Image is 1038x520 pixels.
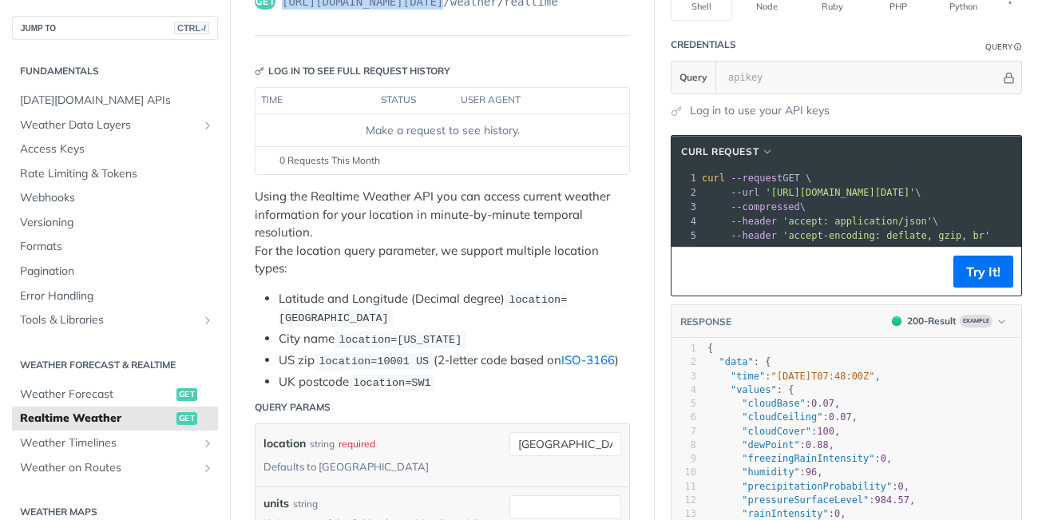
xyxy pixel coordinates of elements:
[731,371,765,382] span: "time"
[12,431,218,455] a: Weather TimelinesShow subpages for Weather Timelines
[375,88,455,113] th: status
[12,186,218,210] a: Webhooks
[681,145,759,159] span: cURL Request
[174,22,209,34] span: CTRL-/
[12,505,218,519] h2: Weather Maps
[731,384,777,395] span: "values"
[985,41,1012,53] div: Query
[262,122,623,139] div: Make a request to see history.
[707,494,915,506] span: : ,
[12,162,218,186] a: Rate Limiting & Tokens
[834,508,840,519] span: 0
[707,398,840,409] span: : ,
[672,200,699,214] div: 3
[20,460,197,476] span: Weather on Routes
[353,377,430,389] span: location=SW1
[707,371,881,382] span: : ,
[811,398,834,409] span: 0.07
[20,264,214,280] span: Pagination
[742,481,892,492] span: "precipitationProbability"
[12,64,218,78] h2: Fundamentals
[771,371,875,382] span: "[DATE]T07:48:00Z"
[12,235,218,259] a: Formats
[201,437,214,450] button: Show subpages for Weather Timelines
[672,425,696,439] div: 7
[672,342,696,355] div: 1
[672,439,696,452] div: 8
[1000,69,1017,85] button: Hide
[672,228,699,243] div: 5
[201,119,214,132] button: Show subpages for Weather Data Layers
[707,384,794,395] span: : {
[742,508,828,519] span: "rainIntensity"
[20,239,214,255] span: Formats
[707,356,771,367] span: : {
[263,455,429,478] div: Defaults to [GEOGRAPHIC_DATA]
[319,355,429,367] span: location=10001 US
[255,66,264,76] svg: Key
[953,256,1013,288] button: Try It!
[672,397,696,411] div: 5
[892,316,901,326] span: 200
[279,153,380,168] span: 0 Requests This Month
[20,93,214,109] span: [DATE][DOMAIN_NAME] APIs
[201,314,214,327] button: Show subpages for Tools & Libraries
[672,171,699,185] div: 1
[339,432,375,455] div: required
[20,411,172,427] span: Realtime Weather
[829,411,852,423] span: 0.07
[702,187,921,198] span: \
[806,466,817,478] span: 96
[176,388,197,401] span: get
[672,494,696,507] div: 12
[707,508,846,519] span: : ,
[675,144,779,160] button: cURL Request
[731,216,777,227] span: --header
[672,62,716,93] button: Query
[742,494,869,506] span: "pressureSurfaceLevel"
[12,16,218,40] button: JUMP TOCTRL-/
[742,453,874,464] span: "freezingRainIntensity"
[12,137,218,161] a: Access Keys
[679,260,702,284] button: Copy to clipboard
[731,187,759,198] span: --url
[702,173,811,184] span: GET \
[782,216,933,227] span: 'accept: application/json'
[672,480,696,494] div: 11
[20,190,214,206] span: Webhooks
[707,426,840,437] span: : ,
[20,312,197,328] span: Tools & Libraries
[707,453,892,464] span: : ,
[960,315,992,327] span: Example
[279,290,630,327] li: Latitude and Longitude (Decimal degree)
[985,41,1022,53] div: QueryInformation
[12,113,218,137] a: Weather Data LayersShow subpages for Weather Data Layers
[12,284,218,308] a: Error Handling
[679,314,732,330] button: RESPONSE
[20,435,197,451] span: Weather Timelines
[881,453,886,464] span: 0
[279,351,630,370] li: US zip (2-letter code based on )
[672,466,696,479] div: 10
[20,166,214,182] span: Rate Limiting & Tokens
[742,411,822,423] span: "cloudCeiling"
[671,38,736,52] div: Credentials
[20,387,172,403] span: Weather Forecast
[817,426,834,437] span: 100
[12,89,218,113] a: [DATE][DOMAIN_NAME] APIs
[702,216,938,227] span: \
[707,481,909,492] span: : ,
[20,117,197,133] span: Weather Data Layers
[293,497,318,511] div: string
[884,313,1013,329] button: 200200-ResultExample
[12,308,218,332] a: Tools & LibrariesShow subpages for Tools & Libraries
[672,355,696,369] div: 2
[707,466,823,478] span: : ,
[12,383,218,407] a: Weather Forecastget
[255,188,630,278] p: Using the Realtime Weather API you can access current weather information for your location in mi...
[672,185,699,200] div: 2
[279,330,630,348] li: City name
[12,456,218,480] a: Weather on RoutesShow subpages for Weather on Routes
[742,426,811,437] span: "cloudCover"
[279,373,630,391] li: UK postcode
